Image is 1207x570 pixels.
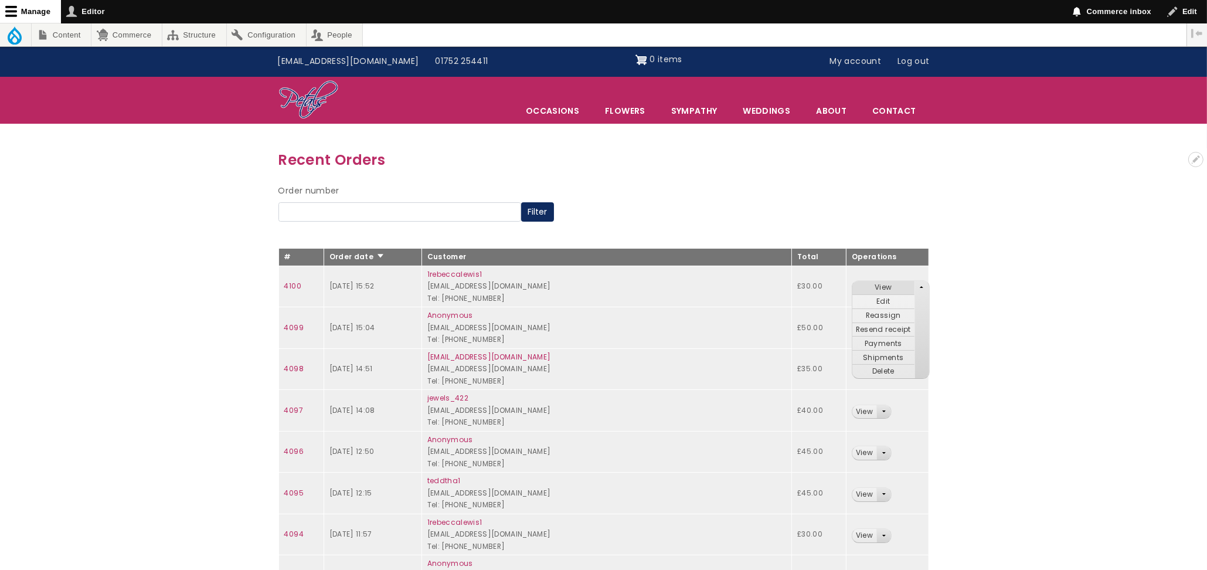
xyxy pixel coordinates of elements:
[278,249,324,266] th: #
[792,348,846,390] td: £35.00
[421,266,791,307] td: [EMAIL_ADDRESS][DOMAIN_NAME] Tel: [PHONE_NUMBER]
[889,50,937,73] a: Log out
[427,50,496,73] a: 01752 254411
[514,99,591,123] span: Occasions
[427,476,461,486] a: teddtha1
[421,431,791,473] td: [EMAIL_ADDRESS][DOMAIN_NAME] Tel: [PHONE_NUMBER]
[852,351,914,364] a: Shipments
[421,249,791,266] th: Customer
[852,365,914,378] a: Delete Order 4100
[792,266,846,307] td: £30.00
[270,50,427,73] a: [EMAIL_ADDRESS][DOMAIN_NAME]
[635,50,682,69] a: Shopping cart 0 items
[804,99,859,123] a: About
[852,529,876,542] a: View
[650,53,682,65] span: 0 items
[284,446,304,456] a: 4096
[427,558,473,568] a: Anonymous
[427,517,482,527] a: 1rebeccalewis1
[421,307,791,349] td: [EMAIL_ADDRESS][DOMAIN_NAME] Tel: [PHONE_NUMBER]
[329,446,375,456] time: [DATE] 12:50
[329,488,372,498] time: [DATE] 12:15
[421,514,791,555] td: [EMAIL_ADDRESS][DOMAIN_NAME] Tel: [PHONE_NUMBER]
[860,99,928,123] a: Contact
[822,50,890,73] a: My account
[427,269,482,279] a: 1rebeccalewis1
[427,352,551,362] a: [EMAIL_ADDRESS][DOMAIN_NAME]
[284,488,304,498] a: 4095
[427,435,473,445] a: Anonymous
[421,348,791,390] td: [EMAIL_ADDRESS][DOMAIN_NAME] Tel: [PHONE_NUMBER]
[846,249,929,266] th: Operations
[284,364,304,374] a: 4098
[91,23,161,46] a: Commerce
[730,99,803,123] span: Weddings
[329,405,375,415] time: [DATE] 14:08
[792,249,846,266] th: Total
[1187,23,1207,43] button: Vertical orientation
[284,529,304,539] a: 4094
[792,473,846,514] td: £45.00
[593,99,657,123] a: Flowers
[278,148,929,171] h3: Recent Orders
[162,23,226,46] a: Structure
[852,323,914,337] a: Resend receipt
[421,390,791,432] td: [EMAIL_ADDRESS][DOMAIN_NAME] Tel: [PHONE_NUMBER]
[521,202,554,222] button: Filter
[329,323,375,333] time: [DATE] 15:04
[792,307,846,349] td: £50.00
[852,446,876,460] a: View
[329,252,385,262] a: Order date
[284,281,301,291] a: 4100
[852,488,876,501] a: View
[227,23,306,46] a: Configuration
[852,309,914,323] a: Reassign
[635,50,647,69] img: Shopping cart
[278,184,339,198] label: Order number
[278,80,339,121] img: Home
[852,405,876,419] a: View
[427,310,473,320] a: Anonymous
[329,281,375,291] time: [DATE] 15:52
[792,390,846,432] td: £40.00
[307,23,363,46] a: People
[792,431,846,473] td: £45.00
[852,295,914,308] a: Edit Order 4100
[329,529,372,539] time: [DATE] 11:57
[32,23,91,46] a: Content
[421,473,791,514] td: [EMAIL_ADDRESS][DOMAIN_NAME] Tel: [PHONE_NUMBER]
[852,337,914,350] a: Payments
[852,281,914,294] a: View
[427,393,469,403] a: jewels_422
[284,405,303,415] a: 4097
[792,514,846,555] td: £30.00
[1188,152,1203,167] button: Open configuration options
[659,99,730,123] a: Sympathy
[284,323,304,333] a: 4099
[329,364,373,374] time: [DATE] 14:51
